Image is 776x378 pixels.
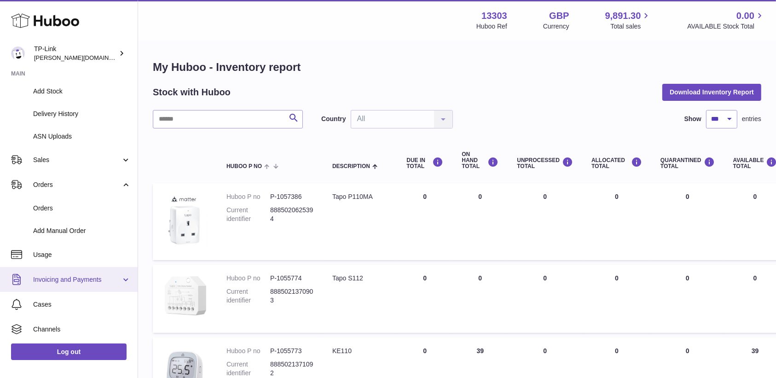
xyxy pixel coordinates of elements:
[33,87,131,96] span: Add Stock
[517,157,573,169] div: UNPROCESSED Total
[582,183,651,260] td: 0
[610,22,651,31] span: Total sales
[684,115,701,123] label: Show
[33,180,121,189] span: Orders
[591,157,642,169] div: ALLOCATED Total
[33,250,131,259] span: Usage
[34,45,117,62] div: TP-Link
[226,163,262,169] span: Huboo P no
[476,22,507,31] div: Huboo Ref
[33,110,131,118] span: Delivery History
[332,274,388,283] div: Tapo S112
[226,287,270,305] dt: Current identifier
[332,192,388,201] div: Tapo P110MA
[605,10,641,22] span: 9,891.30
[11,47,25,60] img: susie.li@tp-link.com
[33,300,131,309] span: Cases
[462,151,498,170] div: ON HAND Total
[660,157,715,169] div: QUARANTINED Total
[321,115,346,123] label: Country
[270,206,314,223] dd: 8885020625394
[270,347,314,355] dd: P-1055773
[153,60,761,75] h1: My Huboo - Inventory report
[33,227,131,235] span: Add Manual Order
[508,183,582,260] td: 0
[543,22,569,31] div: Currency
[406,157,443,169] div: DUE IN TOTAL
[686,274,689,282] span: 0
[270,274,314,283] dd: P-1055774
[33,325,131,334] span: Channels
[687,22,765,31] span: AVAILABLE Stock Total
[736,10,754,22] span: 0.00
[452,265,508,333] td: 0
[226,347,270,355] dt: Huboo P no
[687,10,765,31] a: 0.00 AVAILABLE Stock Total
[162,192,208,249] img: product image
[33,275,121,284] span: Invoicing and Payments
[605,10,652,31] a: 9,891.30 Total sales
[508,265,582,333] td: 0
[11,343,127,360] a: Log out
[332,347,388,355] div: KE110
[481,10,507,22] strong: 13303
[686,193,689,200] span: 0
[452,183,508,260] td: 0
[270,192,314,201] dd: P-1057386
[33,156,121,164] span: Sales
[33,132,131,141] span: ASN Uploads
[397,265,452,333] td: 0
[226,360,270,378] dt: Current identifier
[686,347,689,355] span: 0
[332,163,370,169] span: Description
[662,84,761,100] button: Download Inventory Report
[33,204,131,213] span: Orders
[34,54,232,61] span: [PERSON_NAME][DOMAIN_NAME][EMAIL_ADDRESS][DOMAIN_NAME]
[397,183,452,260] td: 0
[153,86,231,99] h2: Stock with Huboo
[549,10,569,22] strong: GBP
[226,206,270,223] dt: Current identifier
[162,274,208,321] img: product image
[270,360,314,378] dd: 8885021371092
[226,274,270,283] dt: Huboo P no
[742,115,761,123] span: entries
[226,192,270,201] dt: Huboo P no
[270,287,314,305] dd: 8885021370903
[582,265,651,333] td: 0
